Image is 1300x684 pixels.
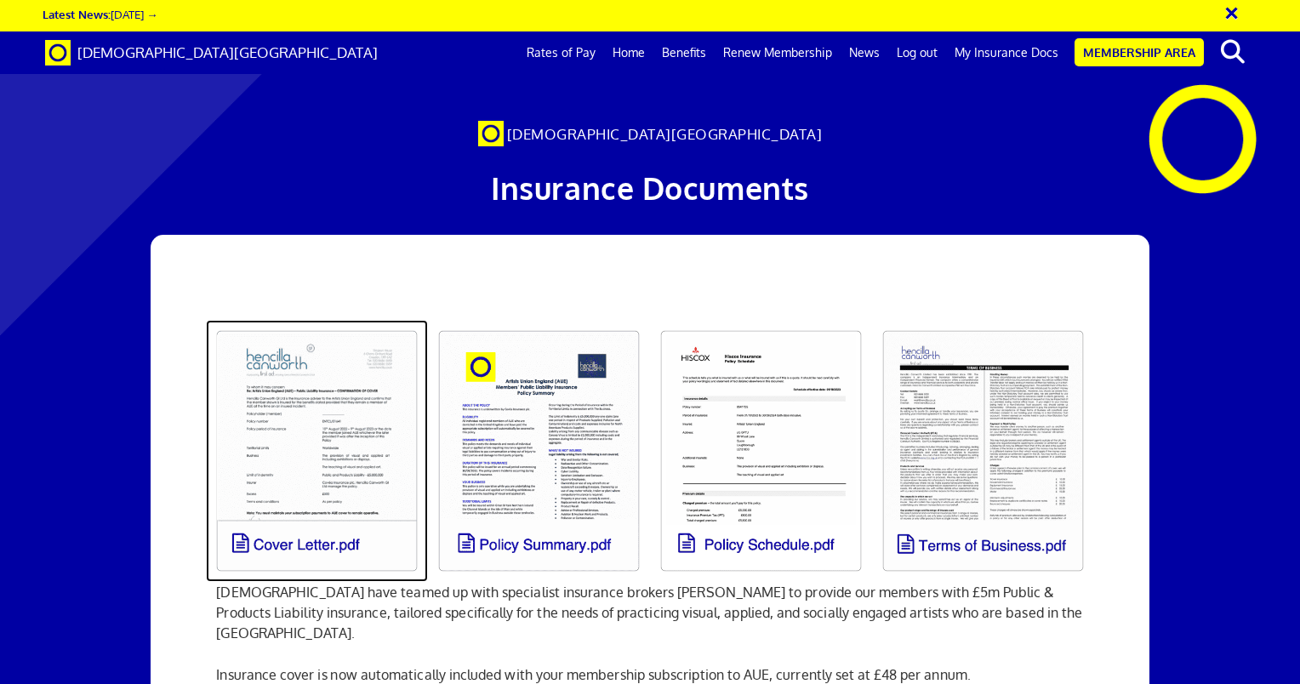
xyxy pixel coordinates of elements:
[946,31,1067,74] a: My Insurance Docs
[888,31,946,74] a: Log out
[43,7,111,21] strong: Latest News:
[715,31,841,74] a: Renew Membership
[77,43,378,61] span: [DEMOGRAPHIC_DATA][GEOGRAPHIC_DATA]
[216,582,1083,643] p: [DEMOGRAPHIC_DATA] have teamed up with specialist insurance brokers [PERSON_NAME] to provide our ...
[841,31,888,74] a: News
[1207,34,1259,70] button: search
[491,168,809,207] span: Insurance Documents
[507,125,823,143] span: [DEMOGRAPHIC_DATA][GEOGRAPHIC_DATA]
[32,31,391,74] a: Brand [DEMOGRAPHIC_DATA][GEOGRAPHIC_DATA]
[43,7,157,21] a: Latest News:[DATE] →
[1075,38,1204,66] a: Membership Area
[653,31,715,74] a: Benefits
[604,31,653,74] a: Home
[518,31,604,74] a: Rates of Pay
